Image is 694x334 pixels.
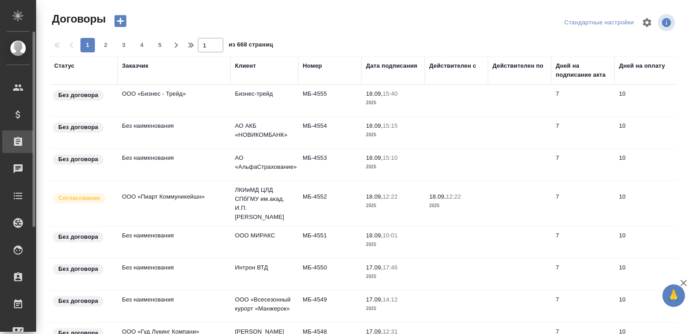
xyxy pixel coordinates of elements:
p: 2025 [366,98,420,107]
td: АО «АльфаСтрахование» [230,149,298,181]
p: Без наименования [122,121,226,130]
td: МБ-4555 [298,85,361,116]
p: 18.09, [366,154,383,161]
td: Бизнес-трейд [230,85,298,116]
p: Без договора [58,155,98,164]
div: Номер [303,61,322,70]
td: 7 [551,291,614,322]
td: 7 [551,188,614,219]
td: МБ-4552 [298,188,361,219]
p: ООО «Пиарт Коммуникейшн» [122,192,226,201]
p: 15:15 [383,122,398,129]
span: 3 [117,41,131,50]
td: 7 [551,117,614,148]
td: МБ-4549 [298,291,361,322]
button: 2 [98,38,113,52]
p: Без наименования [122,263,226,272]
div: Действителен по [492,61,543,70]
td: 7 [551,85,614,116]
span: 🙏 [666,286,681,305]
div: Действителен с [429,61,476,70]
p: Без договора [58,264,98,274]
td: ООО МИРАКС [230,227,298,258]
p: 18.09, [429,193,446,200]
td: 7 [551,227,614,258]
td: 10 [614,291,678,322]
p: 12:22 [446,193,461,200]
td: МБ-4553 [298,149,361,181]
p: 17.09, [366,264,383,271]
span: Настроить таблицу [636,12,658,33]
div: Дней на подписание акта [556,61,610,79]
p: 2025 [366,130,420,139]
button: Добавить договор [108,12,133,30]
p: 15:40 [383,90,398,97]
p: Согласование [58,194,100,203]
td: ЛКИиМД ЦЛД СПбГМУ им.акад. И.П.[PERSON_NAME] [230,181,298,226]
span: Посмотреть информацию [658,14,677,31]
p: 18.09, [366,90,383,97]
td: 10 [614,149,678,181]
td: Интрон ВТД [230,259,298,290]
td: 10 [614,259,678,290]
p: 18.09, [366,193,383,200]
div: Заказчик [122,61,148,70]
p: 18.09, [366,122,383,129]
p: 17:46 [383,264,398,271]
p: 15:10 [383,154,398,161]
p: Без договора [58,91,98,100]
button: 5 [153,38,167,52]
p: 17.09, [366,296,383,303]
td: 10 [614,85,678,116]
button: 4 [135,38,149,52]
span: 2 [98,41,113,50]
div: Статус [54,61,75,70]
p: 14:12 [383,296,398,303]
p: Без договора [58,232,98,241]
span: 4 [135,41,149,50]
p: Без наименования [122,231,226,240]
p: 2025 [366,272,420,281]
td: 10 [614,188,678,219]
td: 10 [614,227,678,258]
td: ООО «Всесезонный курорт «Манжерок» [230,291,298,322]
td: 7 [551,259,614,290]
td: АО АКБ «НОВИКОМБАНК» [230,117,298,148]
span: из 668 страниц [229,39,273,52]
p: 18.09, [366,232,383,239]
td: МБ-4550 [298,259,361,290]
p: ООО «Бизнес - Трейд» [122,89,226,98]
div: Дата подписания [366,61,417,70]
p: 12:22 [383,193,398,200]
div: Клиент [235,61,256,70]
p: Без договора [58,297,98,306]
span: 5 [153,41,167,50]
p: 2025 [366,304,420,313]
td: МБ-4551 [298,227,361,258]
span: Договоры [50,12,106,26]
p: 10:01 [383,232,398,239]
p: 2025 [366,162,420,172]
p: Без наименования [122,295,226,304]
p: 2025 [366,240,420,249]
p: 2025 [366,201,420,210]
p: Без наименования [122,153,226,162]
div: Дней на оплату [619,61,665,70]
td: 10 [614,117,678,148]
td: 7 [551,149,614,181]
div: split button [562,16,636,30]
td: МБ-4554 [298,117,361,148]
p: 2025 [429,201,483,210]
p: Без договора [58,123,98,132]
button: 3 [117,38,131,52]
button: 🙏 [662,284,685,307]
